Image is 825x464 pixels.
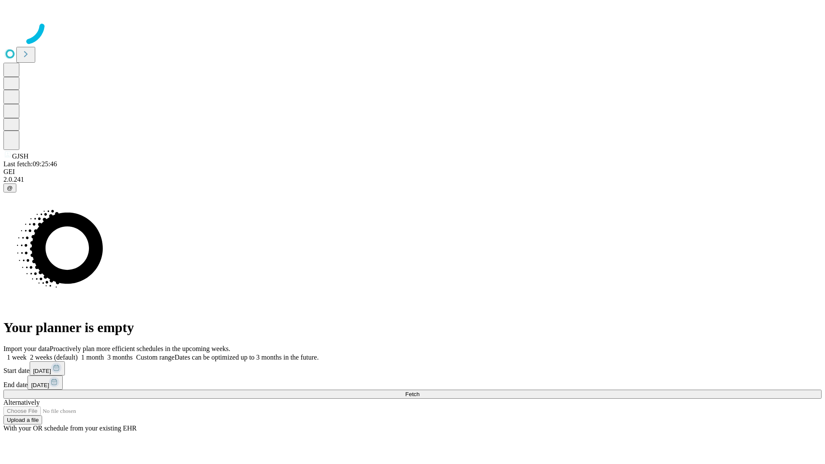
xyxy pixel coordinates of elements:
[174,354,318,361] span: Dates can be optimized up to 3 months in the future.
[7,354,27,361] span: 1 week
[3,390,822,399] button: Fetch
[12,153,28,160] span: GJSH
[30,361,65,375] button: [DATE]
[3,176,822,183] div: 2.0.241
[3,168,822,176] div: GEI
[107,354,133,361] span: 3 months
[31,382,49,388] span: [DATE]
[30,354,78,361] span: 2 weeks (default)
[3,424,137,432] span: With your OR schedule from your existing EHR
[405,391,419,397] span: Fetch
[7,185,13,191] span: @
[81,354,104,361] span: 1 month
[3,399,40,406] span: Alternatively
[3,320,822,336] h1: Your planner is empty
[3,415,42,424] button: Upload a file
[3,160,57,168] span: Last fetch: 09:25:46
[27,375,63,390] button: [DATE]
[3,345,50,352] span: Import your data
[50,345,230,352] span: Proactively plan more efficient schedules in the upcoming weeks.
[33,368,51,374] span: [DATE]
[3,183,16,192] button: @
[3,375,822,390] div: End date
[3,361,822,375] div: Start date
[136,354,174,361] span: Custom range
